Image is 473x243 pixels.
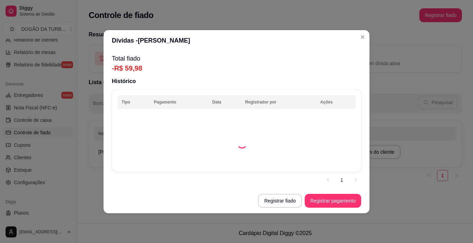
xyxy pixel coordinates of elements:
p: Total fiado [112,54,361,63]
span: left [326,178,330,182]
div: Loading [237,137,248,148]
span: right [354,178,358,182]
th: Registrador por [241,95,316,109]
button: Registrar fiado [258,194,302,208]
button: right [350,174,361,186]
button: Registrar pagamento [305,194,361,208]
th: Pagamento [150,95,208,109]
li: 1 [336,174,347,186]
li: Next Page [350,174,361,186]
th: Data [208,95,241,109]
p: -R$ 59,98 [112,63,361,73]
th: Tipo [117,95,150,109]
header: Dívidas - [PERSON_NAME] [104,30,369,51]
a: 1 [337,175,347,185]
p: Histórico [112,77,361,85]
th: Ações [316,95,356,109]
button: Close [357,31,368,43]
li: Previous Page [322,174,333,186]
button: left [322,174,333,186]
